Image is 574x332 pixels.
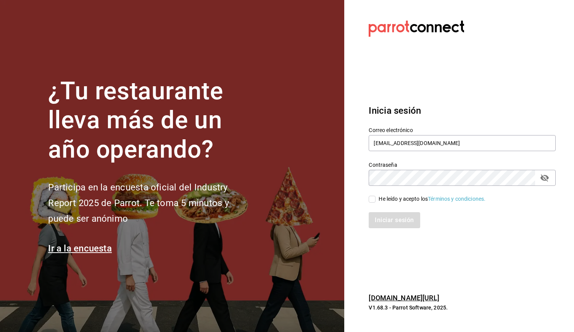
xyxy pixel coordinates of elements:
a: Términos y condiciones. [428,196,485,202]
a: Ir a la encuesta [48,243,112,254]
h1: ¿Tu restaurante lleva más de un año operando? [48,77,254,164]
label: Contraseña [369,162,556,167]
h3: Inicia sesión [369,104,556,118]
input: Ingresa tu correo electrónico [369,135,556,151]
a: [DOMAIN_NAME][URL] [369,294,439,302]
p: V1.68.3 - Parrot Software, 2025. [369,304,556,311]
h2: Participa en la encuesta oficial del Industry Report 2025 de Parrot. Te toma 5 minutos y puede se... [48,180,254,226]
div: He leído y acepto los [379,195,485,203]
label: Correo electrónico [369,127,556,132]
button: passwordField [538,171,551,184]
